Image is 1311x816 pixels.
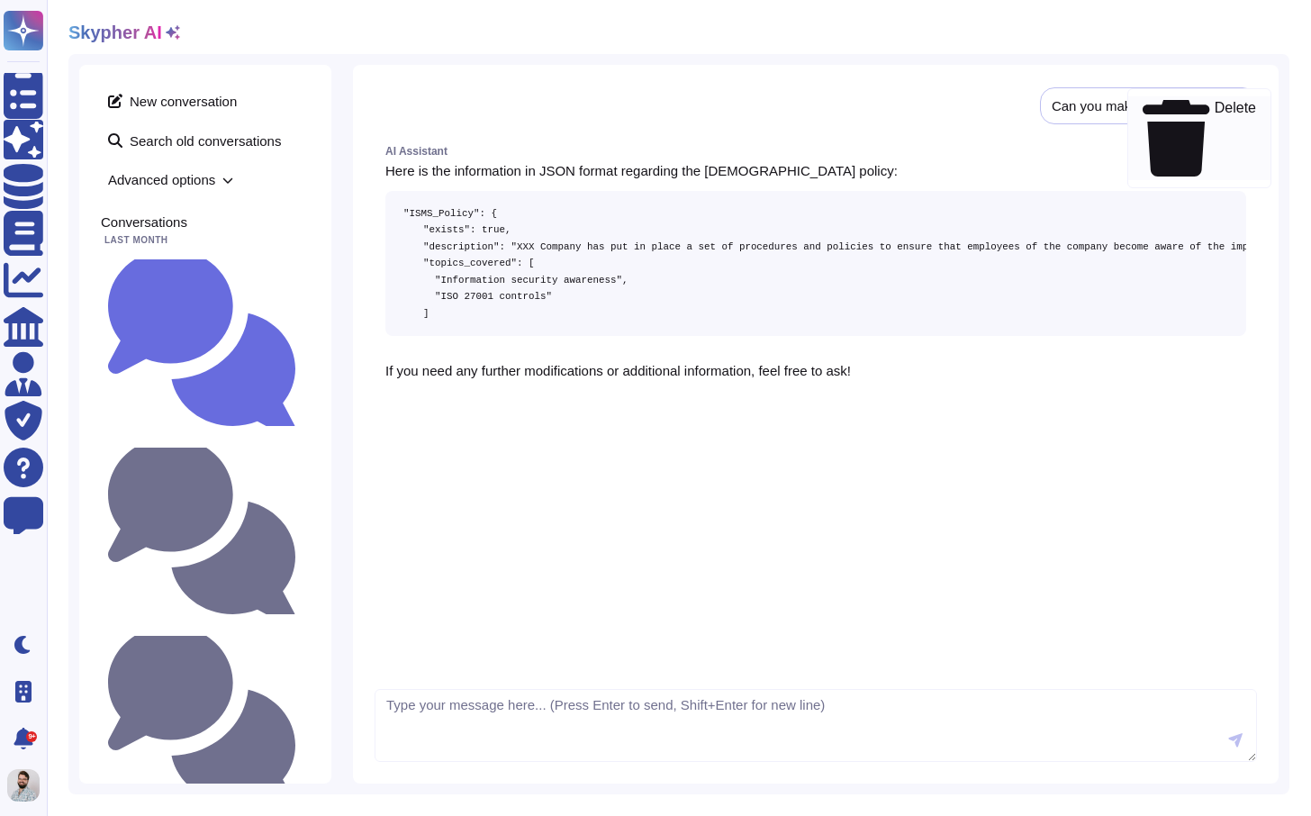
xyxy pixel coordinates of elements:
[101,86,310,115] span: New conversation
[26,731,37,742] div: 9+
[7,769,40,802] img: user
[1215,101,1256,177] p: Delete
[421,393,436,407] button: Dislike this response
[101,126,310,155] span: Search old conversations
[385,393,400,407] button: Copy this response
[68,22,162,43] h2: Skypher AI
[1052,99,1245,113] div: Can you make a JSON out of it?
[101,236,310,245] div: Last month
[403,392,418,406] button: Like this response
[385,146,1246,157] div: AI Assistant
[385,364,1246,377] p: If you need any further modifications or additional information, feel free to ask!
[101,166,310,194] span: Advanced options
[1128,96,1270,180] a: Delete
[101,215,310,229] div: Conversations
[385,164,1246,177] p: Here is the information in JSON format regarding the [DEMOGRAPHIC_DATA] policy:
[4,766,52,805] button: user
